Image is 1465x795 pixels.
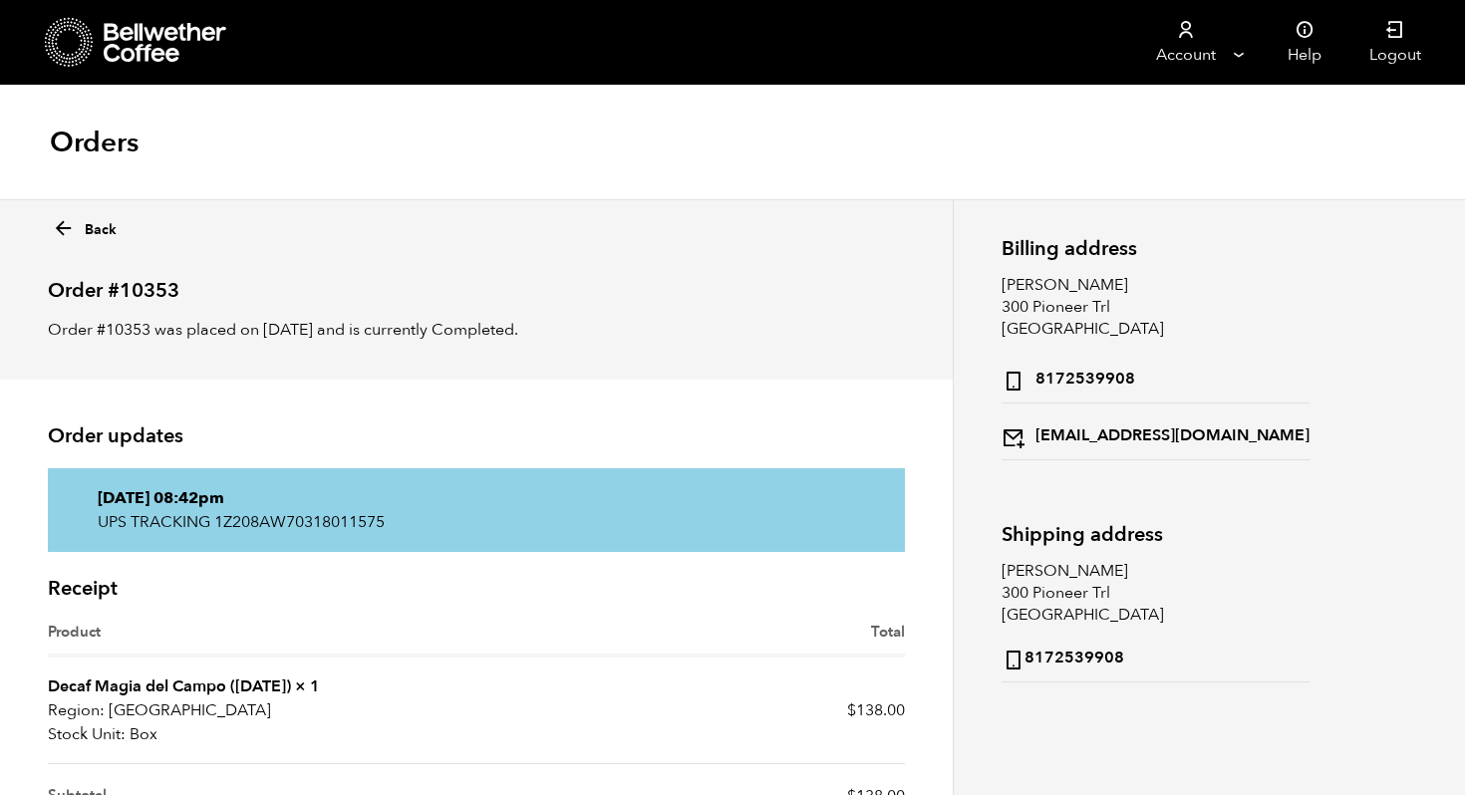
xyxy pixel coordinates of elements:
strong: 8172539908 [1002,643,1124,671]
address: [PERSON_NAME] 300 Pioneer Trl [GEOGRAPHIC_DATA] [1002,560,1310,682]
strong: 8172539908 [1002,364,1135,393]
h2: Order updates [48,424,905,448]
h2: Order #10353 [48,262,905,303]
strong: [EMAIL_ADDRESS][DOMAIN_NAME] [1002,420,1310,449]
span: $ [847,699,856,721]
h2: Shipping address [1002,523,1310,546]
p: Box [48,722,476,746]
p: [GEOGRAPHIC_DATA] [48,698,476,722]
strong: Stock Unit: [48,722,126,746]
a: Back [52,211,117,240]
strong: × 1 [295,675,320,697]
th: Product [48,621,476,658]
h2: Billing address [1002,237,1310,260]
bdi: 138.00 [847,699,905,721]
p: UPS TRACKING 1Z208AW70318011575 [98,510,855,534]
th: Total [476,621,905,658]
address: [PERSON_NAME] 300 Pioneer Trl [GEOGRAPHIC_DATA] [1002,274,1310,460]
a: Decaf Magia del Campo ([DATE]) [48,675,291,697]
h2: Receipt [48,577,905,601]
p: [DATE] 08:42pm [98,486,855,510]
h1: Orders [50,125,139,160]
strong: Region: [48,698,105,722]
p: Order #10353 was placed on [DATE] and is currently Completed. [48,318,905,342]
